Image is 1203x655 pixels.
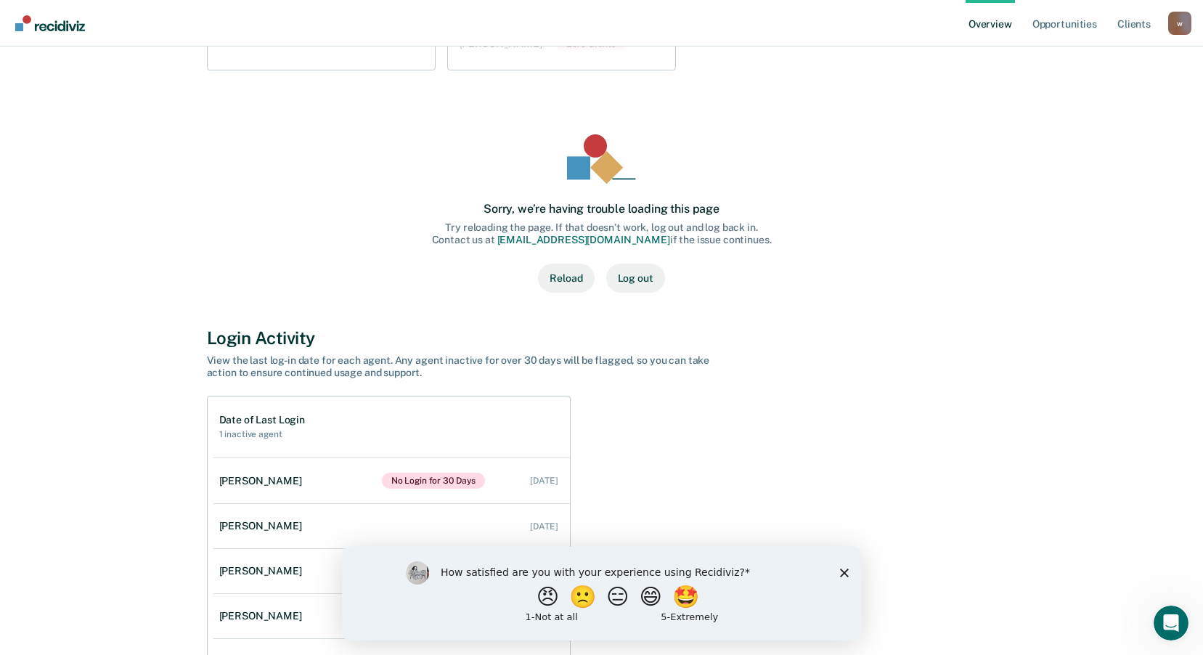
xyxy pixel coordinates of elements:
h1: Date of Last Login [219,414,305,426]
div: Sorry, we’re having trouble loading this page [484,202,719,216]
div: [PERSON_NAME] [219,475,308,487]
a: [PERSON_NAME] [DATE] [213,505,570,547]
img: Recidiviz [15,15,85,31]
div: [DATE] [530,521,558,532]
div: [PERSON_NAME] [219,565,308,577]
div: [DATE] [530,476,558,486]
div: Login Activity [207,327,997,349]
span: No Login for 30 Days [382,473,486,489]
button: Profile dropdown button [1168,12,1191,35]
div: [PERSON_NAME] [219,610,308,622]
div: View the last log-in date for each agent. Any agent inactive for over 30 days will be flagged, so... [207,354,715,379]
iframe: Intercom live chat [1154,606,1188,640]
div: w [1168,12,1191,35]
div: [PERSON_NAME] [219,520,308,532]
div: Try reloading the page. If that doesn’t work, log out and log back in. Contact us at if the issue... [432,221,772,246]
button: Log out [606,264,665,293]
iframe: Survey by Kim from Recidiviz [342,547,862,640]
a: [PERSON_NAME] [DATE] [213,595,570,637]
h2: 1 inactive agent [219,429,305,439]
a: [PERSON_NAME] [DATE] [213,550,570,592]
button: Reload [538,264,594,293]
a: [PERSON_NAME]No Login for 30 Days [DATE] [213,458,570,503]
a: [EMAIL_ADDRESS][DOMAIN_NAME] [497,234,670,245]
